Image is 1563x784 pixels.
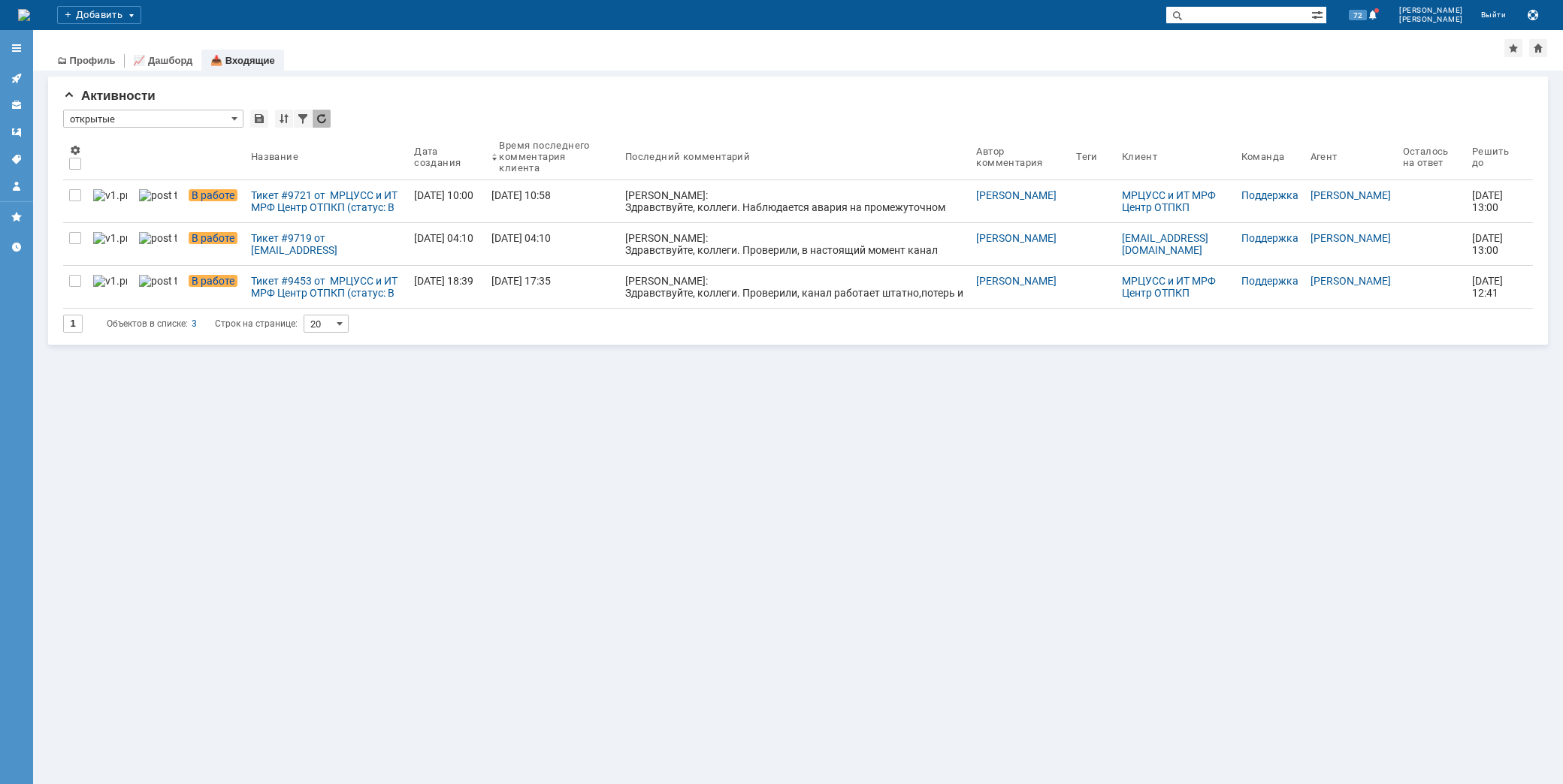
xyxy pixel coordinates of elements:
a: [DATE] 10:00 [408,180,485,222]
span: [DATE] 12:41 [1472,275,1505,299]
a: 📈 Дашборд [133,55,192,66]
a: Поддержка [1241,189,1298,201]
div: Агент [1311,151,1338,162]
a: post ticket.png [133,223,183,265]
div: [DATE] 10:00 [414,189,473,201]
a: Поддержка [1241,275,1298,287]
div: [PERSON_NAME]: Здравствуйте, коллеги. Наблюдается авария на промежуточном узле транспортной сети/... [625,189,964,249]
a: v1.png [87,266,133,308]
a: [DATE] 04:10 [485,223,618,265]
span: [DATE] 13:00 [1472,189,1505,213]
div: 3 [192,315,197,333]
a: [DATE] 10:58 [485,180,618,222]
span: 72 [1349,10,1367,20]
a: Клиенты [5,93,29,117]
div: [PERSON_NAME]: Здравствуйте, коллеги. Проверили, в настоящий момент канал работает в штатном режи... [625,232,964,292]
div: Клиент [1122,151,1157,162]
a: Поддержка [1241,232,1298,244]
div: [DATE] 10:58 [491,189,551,201]
a: [DATE] 13:00 [1466,223,1521,265]
div: Решить до [1472,146,1515,168]
a: В работе [183,266,245,308]
img: v1.png [93,232,127,244]
a: [PERSON_NAME] [1311,189,1391,201]
div: [DATE] 04:10 [491,232,551,244]
span: Активности [63,89,156,103]
a: post ticket.png [133,180,183,222]
span: Объектов в списке: [107,318,188,329]
a: Теги [5,147,29,171]
img: post ticket.png [139,189,177,201]
span: Настройки [69,144,81,156]
a: В работе [183,223,245,265]
div: Обновлять список [313,110,331,128]
a: Мой профиль [5,174,29,198]
div: [DATE] 17:35 [491,275,551,287]
span: [PERSON_NAME] [1399,6,1463,15]
span: В работе [189,232,237,244]
a: Тикет #9721 от МРЦУСС и ИТ МРФ Центр ОТПКП (статус: В работе) [245,180,408,222]
div: [DATE] 18:39 [414,275,473,287]
a: [PERSON_NAME] [976,232,1057,244]
div: Команда [1241,151,1285,162]
th: Время последнего комментария клиента [485,134,618,180]
span: Расширенный поиск [1311,7,1326,21]
button: Сохранить лог [1524,6,1542,24]
div: Тикет #9719 от [EMAIL_ADDRESS][DOMAIN_NAME] (статус: В работе) [251,232,402,256]
div: Последний комментарий [625,151,750,162]
div: Сортировка... [275,110,293,128]
img: post ticket.png [139,275,177,287]
div: Теги [1076,151,1098,162]
th: Дата создания [408,134,485,180]
a: МРЦУСС и ИТ МРФ Центр ОТПКП [1122,275,1218,299]
i: Строк на странице: [107,315,298,333]
div: Сделать домашней страницей [1529,39,1547,57]
span: В работе [189,189,237,201]
span: [DATE] 13:00 [1472,232,1505,256]
th: Агент [1305,134,1397,180]
div: Сохранить вид [250,110,268,128]
a: Активности [5,66,29,90]
a: [DATE] 12:41 [1466,266,1521,308]
a: Перейти на домашнюю страницу [18,9,30,21]
a: [PERSON_NAME]: Здравствуйте, коллеги. Проверили, в настоящий момент канал работает в штатном режи... [619,223,970,265]
a: Тикет #9719 от [EMAIL_ADDRESS][DOMAIN_NAME] (статус: В работе) [245,223,408,265]
div: Тикет #9453 от МРЦУСС и ИТ МРФ Центр ОТПКП (статус: В работе) [251,275,402,299]
a: post ticket.png [133,266,183,308]
th: Клиент [1116,134,1235,180]
a: [PERSON_NAME] [1311,275,1391,287]
a: [DATE] 17:35 [485,266,618,308]
img: v1.png [93,189,127,201]
span: В работе [189,275,237,287]
a: [DATE] 18:39 [408,266,485,308]
a: В работе [183,180,245,222]
a: Тикет #9453 от МРЦУСС и ИТ МРФ Центр ОТПКП (статус: В работе) [245,266,408,308]
img: v1.png [93,275,127,287]
div: Время последнего комментария клиента [499,140,600,173]
div: Осталось на ответ [1403,146,1460,168]
a: v1.png [87,223,133,265]
a: [PERSON_NAME] [976,275,1057,287]
img: post ticket.png [139,232,177,244]
a: 🗂 Профиль [57,55,115,66]
div: Название [251,151,298,162]
a: [DATE] 13:00 [1466,180,1521,222]
a: 📥 Входящие [210,55,275,66]
th: Команда [1235,134,1305,180]
a: [DATE] 04:10 [408,223,485,265]
span: [PERSON_NAME] [1399,15,1463,24]
a: v1.png [87,180,133,222]
div: Тикет #9721 от МРЦУСС и ИТ МРФ Центр ОТПКП (статус: В работе) [251,189,402,213]
div: [PERSON_NAME]: Здравствуйте, коллеги. Проверили, канал работает штатно,потерь и прерываний не фик... [625,275,964,311]
div: Дата создания [414,146,467,168]
a: МРЦУСС и ИТ МРФ Центр ОТПКП [1122,189,1218,213]
div: Добавить [57,6,141,24]
th: Автор комментария [970,134,1070,180]
img: logo [18,9,30,21]
a: Шаблоны комментариев [5,120,29,144]
div: Добавить в избранное [1504,39,1522,57]
div: Автор комментария [976,146,1052,168]
a: [PERSON_NAME] [1311,232,1391,244]
a: [PERSON_NAME]: Здравствуйте, коллеги. Проверили, канал работает штатно,потерь и прерываний не фик... [619,266,970,308]
div: [DATE] 04:10 [414,232,473,244]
